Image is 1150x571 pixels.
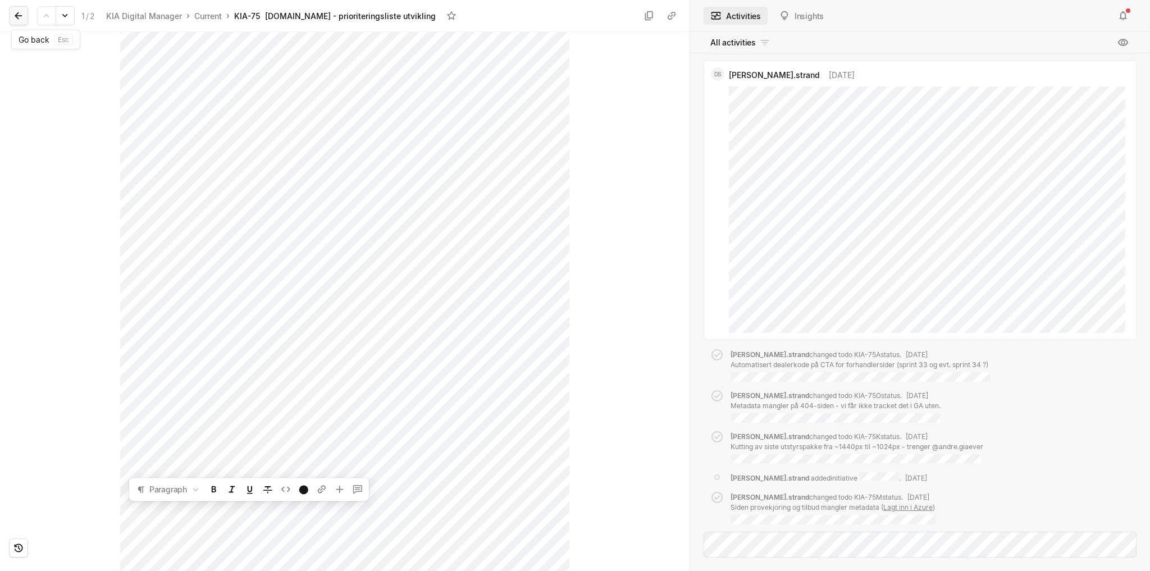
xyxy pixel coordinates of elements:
button: All activities [704,34,777,52]
span: [PERSON_NAME].strand [731,350,809,359]
div: [DOMAIN_NAME] - prioriteringsliste utvikling [265,10,436,22]
span: [PERSON_NAME].strand [731,391,809,400]
span: [DATE] [905,474,927,482]
kbd: esc [54,34,73,45]
div: changed todo KIA-75K status. [731,432,983,464]
div: KIA-75 [234,10,261,22]
span: [DATE] [907,493,929,501]
span: / [86,11,89,21]
a: Current [192,8,224,24]
p: Automatisert dealerkode på CTA for forhandlersider (sprint 33 og evt. sprint 34 ?) [731,360,991,370]
div: › [226,10,230,21]
div: changed todo KIA-75O status. [731,391,941,423]
span: [PERSON_NAME].strand [731,493,809,501]
span: [PERSON_NAME].strand [731,432,809,441]
div: 1 2 [81,10,95,22]
a: Lagt inn i Azure [883,503,933,511]
span: [PERSON_NAME].strand [729,69,820,81]
span: DS [714,67,721,81]
span: All activities [710,36,756,48]
a: KIA Digital Manager [104,8,184,24]
span: [DATE] [906,350,928,359]
p: Kutting av siste utstyrspakke fra ~1440px til ~1024px - trenger @andre.giaever [731,442,983,452]
button: Insights [772,7,830,25]
span: [DATE] [906,391,928,400]
div: Go back [11,30,80,49]
p: Metadata mangler på 404-siden - vi får ikke tracket det i GA uten. [731,401,941,411]
div: KIA Digital Manager [106,10,182,22]
span: [PERSON_NAME].strand [731,474,809,482]
div: added initiative . [731,472,927,483]
div: › [186,10,190,21]
span: [DATE] [829,69,855,81]
button: Paragraph [133,482,204,497]
div: changed todo KIA-75A status. [731,350,991,382]
button: Activities [704,7,768,25]
p: Siden provekjoring og tilbud mangler metadata ( ) [731,503,935,513]
span: [DATE] [906,432,928,441]
div: changed todo KIA-75M status. [731,492,935,524]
